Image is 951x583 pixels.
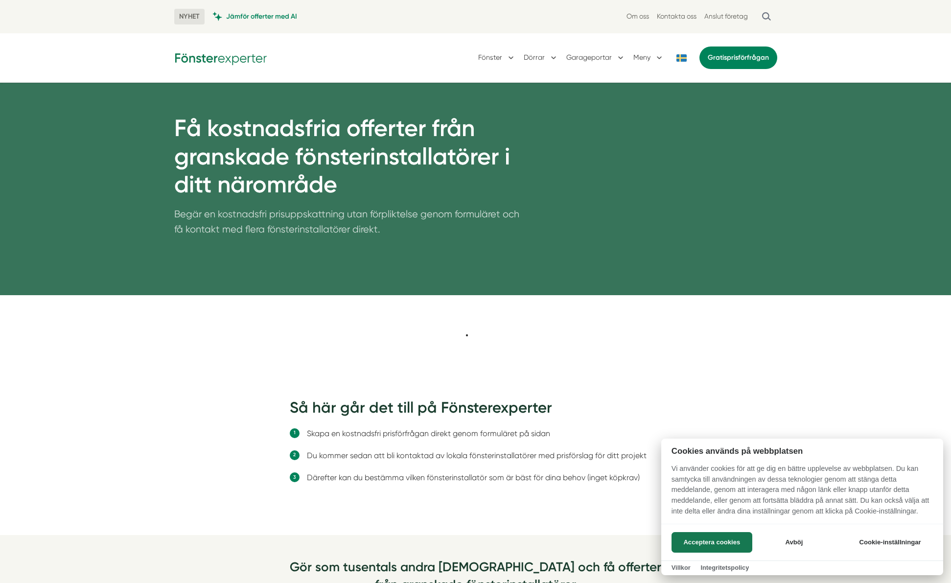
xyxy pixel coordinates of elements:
[672,564,691,571] a: Villkor
[661,464,943,523] p: Vi använder cookies för att ge dig en bättre upplevelse av webbplatsen. Du kan samtycka till anvä...
[755,532,833,553] button: Avböj
[661,446,943,456] h2: Cookies används på webbplatsen
[700,564,749,571] a: Integritetspolicy
[847,532,933,553] button: Cookie-inställningar
[672,532,752,553] button: Acceptera cookies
